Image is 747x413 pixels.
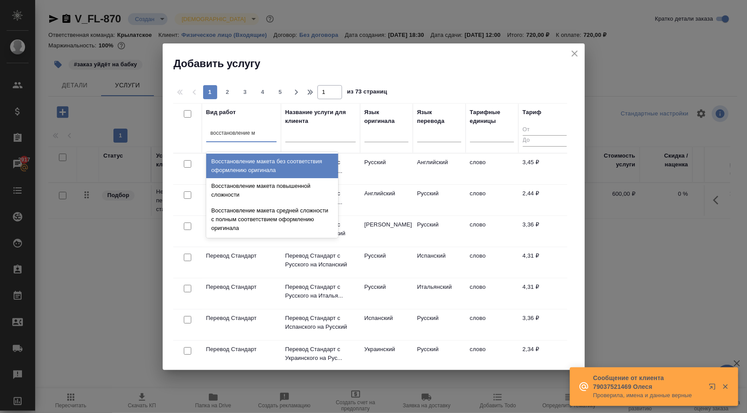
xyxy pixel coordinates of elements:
[256,88,270,97] span: 4
[364,108,408,126] div: Язык оригинала
[413,216,466,247] td: Русский
[413,247,466,278] td: Испанский
[360,216,413,247] td: [PERSON_NAME]
[518,185,571,215] td: 2,44 ₽
[466,341,518,371] td: слово
[206,154,338,178] div: Восстановление макета без соответствия оформлению оригинала
[360,185,413,215] td: Английский
[221,85,235,99] button: 2
[238,85,252,99] button: 3
[285,108,356,126] div: Название услуги для клиента
[360,278,413,309] td: Русский
[413,185,466,215] td: Русский
[256,85,270,99] button: 4
[285,283,356,300] p: Перевод Стандарт с Русского на Италья...
[273,88,288,97] span: 5
[466,216,518,247] td: слово
[518,278,571,309] td: 4,31 ₽
[413,154,466,184] td: Английский
[466,278,518,309] td: слово
[466,154,518,184] td: слово
[413,278,466,309] td: Итальянский
[466,309,518,340] td: слово
[518,216,571,247] td: 3,36 ₽
[466,247,518,278] td: слово
[206,251,277,260] p: Перевод Стандарт
[523,135,567,146] input: До
[466,185,518,215] td: слово
[206,314,277,323] p: Перевод Стандарт
[703,378,725,399] button: Открыть в новой вкладке
[206,203,338,236] div: Восстановление макета средней сложности с полным соответствием оформлению оригинала
[417,108,461,126] div: Язык перевода
[206,108,236,117] div: Вид работ
[174,57,585,71] h2: Добавить услугу
[518,341,571,371] td: 2,34 ₽
[206,178,338,203] div: Восстановление макета повышенной сложности
[413,341,466,371] td: Русский
[285,251,356,269] p: Перевод Стандарт с Русского на Испанский
[518,247,571,278] td: 4,31 ₽
[518,309,571,340] td: 3,36 ₽
[347,86,387,99] span: из 73 страниц
[593,373,703,391] p: Сообщение от клиента 79037521469 Олеся
[285,345,356,363] p: Перевод Стандарт с Украинского на Рус...
[285,314,356,331] p: Перевод Стандарт с Испанского на Русский
[221,88,235,97] span: 2
[716,383,734,391] button: Закрыть
[360,154,413,184] td: Русский
[523,108,542,117] div: Тариф
[273,85,288,99] button: 5
[523,125,567,136] input: От
[593,391,703,400] p: Проверила, имена и данные верные
[360,341,413,371] td: Украинский
[413,309,466,340] td: Русский
[238,88,252,97] span: 3
[206,345,277,354] p: Перевод Стандарт
[470,108,514,126] div: Тарифные единицы
[360,309,413,340] td: Испанский
[568,47,581,60] button: close
[518,154,571,184] td: 3,45 ₽
[206,283,277,291] p: Перевод Стандарт
[360,247,413,278] td: Русский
